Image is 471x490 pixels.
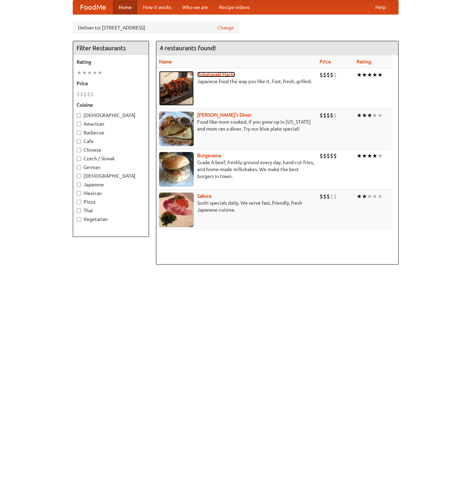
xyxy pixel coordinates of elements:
li: $ [326,71,330,79]
p: Sushi specials daily. We serve fast, friendly, fresh Japanese cuisine. [159,199,314,213]
input: Pizza [77,200,81,204]
input: Czech / Slovak [77,157,81,161]
li: $ [77,90,80,98]
input: Mexican [77,191,81,196]
li: $ [320,71,323,79]
li: ★ [367,152,372,160]
li: ★ [377,112,383,119]
a: Price [320,59,331,64]
li: $ [326,152,330,160]
label: Barbecue [77,129,145,136]
label: Cafe [77,138,145,145]
li: ★ [372,152,377,160]
div: Deliver to: [STREET_ADDRESS] [73,21,239,34]
li: ★ [367,71,372,79]
label: Vegetarian [77,216,145,223]
a: Name [159,59,172,64]
h5: Price [77,80,145,87]
ng-pluralize: 4 restaurants found! [160,45,216,51]
label: [DEMOGRAPHIC_DATA] [77,172,145,179]
a: How it works [137,0,177,14]
label: Thai [77,207,145,214]
li: ★ [357,112,362,119]
li: $ [323,152,326,160]
input: [DEMOGRAPHIC_DATA] [77,174,81,178]
li: ★ [372,71,377,79]
li: ★ [87,69,92,77]
li: ★ [372,112,377,119]
label: [DEMOGRAPHIC_DATA] [77,112,145,119]
li: ★ [367,193,372,200]
li: ★ [377,152,383,160]
label: Japanese [77,181,145,188]
li: $ [84,90,87,98]
input: Cafe [77,139,81,144]
label: Pizza [77,198,145,205]
li: $ [90,90,94,98]
a: Home [113,0,137,14]
label: Czech / Slovak [77,155,145,162]
h5: Rating [77,59,145,65]
input: Barbecue [77,131,81,135]
input: Vegetarian [77,217,81,222]
img: burgerama.jpg [159,152,194,187]
input: Japanese [77,182,81,187]
li: ★ [372,193,377,200]
li: $ [320,112,323,119]
input: German [77,165,81,170]
a: Robatayaki Hachi [197,72,235,77]
input: Thai [77,208,81,213]
li: $ [333,112,337,119]
li: $ [330,112,333,119]
li: $ [333,152,337,160]
li: ★ [77,69,82,77]
a: Burgerama [197,153,221,158]
li: $ [330,152,333,160]
li: $ [87,90,90,98]
li: $ [320,193,323,200]
li: $ [323,71,326,79]
a: Sakura [197,193,211,199]
a: Help [370,0,391,14]
li: ★ [362,112,367,119]
li: ★ [82,69,87,77]
label: German [77,164,145,171]
li: $ [323,193,326,200]
li: ★ [377,71,383,79]
li: ★ [362,193,367,200]
label: Mexican [77,190,145,197]
input: Chinese [77,148,81,152]
img: robatayaki.jpg [159,71,194,106]
li: ★ [357,152,362,160]
li: $ [333,71,337,79]
li: $ [326,193,330,200]
li: ★ [357,71,362,79]
li: $ [330,71,333,79]
img: sallys.jpg [159,112,194,146]
p: Food like mom cooked, if you grew up in [US_STATE] and mom ran a diner. Try our blue plate special! [159,118,314,132]
li: ★ [362,152,367,160]
h4: Filter Restaurants [73,41,149,55]
li: ★ [362,71,367,79]
a: Recipe videos [213,0,255,14]
li: ★ [377,193,383,200]
a: FoodMe [73,0,113,14]
a: Change [217,24,234,31]
li: ★ [357,193,362,200]
li: $ [323,112,326,119]
li: $ [330,193,333,200]
label: American [77,121,145,127]
a: Who we are [177,0,213,14]
label: Chinese [77,146,145,153]
p: Japanese food the way you like it. Fast, fresh, grilled. [159,78,314,85]
h5: Cuisine [77,101,145,108]
a: [PERSON_NAME]'s Diner [197,112,252,118]
input: American [77,122,81,126]
img: sakura.jpg [159,193,194,227]
li: $ [333,193,337,200]
li: $ [80,90,84,98]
